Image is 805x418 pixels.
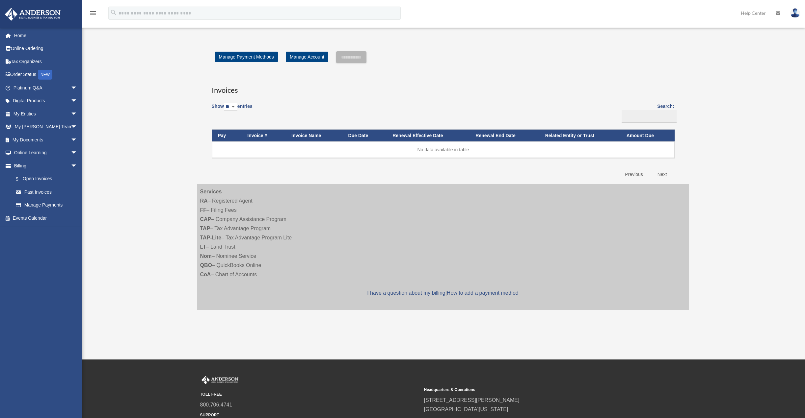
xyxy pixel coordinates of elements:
a: Past Invoices [9,185,84,199]
a: Digital Productsarrow_drop_down [5,94,87,108]
strong: FF [200,207,207,213]
th: Pay: activate to sort column descending [212,130,242,142]
a: Order StatusNEW [5,68,87,82]
a: Previous [620,168,648,181]
span: arrow_drop_down [71,159,84,173]
a: How to add a payment method [447,290,519,296]
div: – Registered Agent – Filing Fees – Company Assistance Program – Tax Advantage Program – Tax Advan... [197,184,689,310]
strong: QBO [200,262,212,268]
i: search [110,9,117,16]
strong: CAP [200,216,211,222]
label: Search: [619,102,674,123]
a: My Entitiesarrow_drop_down [5,107,87,120]
span: arrow_drop_down [71,107,84,121]
span: arrow_drop_down [71,133,84,147]
strong: TAP-Lite [200,235,222,240]
h3: Invoices [212,79,674,95]
a: I have a question about my billing [367,290,445,296]
strong: Nom [200,253,212,259]
small: TOLL FREE [200,391,419,398]
img: Anderson Advisors Platinum Portal [200,376,240,384]
a: My Documentsarrow_drop_down [5,133,87,146]
td: No data available in table [212,141,675,158]
a: menu [89,12,97,17]
a: Next [653,168,672,181]
a: Manage Payment Methods [215,52,278,62]
span: $ [19,175,23,183]
a: [STREET_ADDRESS][PERSON_NAME] [424,397,520,403]
a: My [PERSON_NAME] Teamarrow_drop_down [5,120,87,134]
th: Related Entity or Trust: activate to sort column ascending [539,130,621,142]
label: Show entries [212,102,253,117]
th: Invoice #: activate to sort column ascending [241,130,285,142]
th: Invoice Name: activate to sort column ascending [285,130,342,142]
span: arrow_drop_down [71,94,84,108]
select: Showentries [224,103,237,111]
a: Tax Organizers [5,55,87,68]
a: 800.706.4741 [200,402,232,407]
a: Online Ordering [5,42,87,55]
strong: TAP [200,226,210,231]
a: Online Learningarrow_drop_down [5,146,87,160]
span: arrow_drop_down [71,146,84,160]
i: menu [89,9,97,17]
strong: LT [200,244,206,250]
th: Renewal End Date: activate to sort column ascending [470,130,539,142]
strong: RA [200,198,208,204]
a: Events Calendar [5,211,87,225]
span: arrow_drop_down [71,120,84,134]
input: Search: [622,110,677,123]
a: Platinum Q&Aarrow_drop_down [5,81,87,94]
span: arrow_drop_down [71,81,84,95]
img: Anderson Advisors Platinum Portal [3,8,63,21]
a: Home [5,29,87,42]
th: Amount Due: activate to sort column ascending [621,130,675,142]
img: User Pic [790,8,800,18]
strong: CoA [200,272,211,277]
a: Manage Account [286,52,328,62]
a: [GEOGRAPHIC_DATA][US_STATE] [424,406,508,412]
div: NEW [38,70,52,80]
a: Billingarrow_drop_down [5,159,84,172]
strong: Services [200,189,222,194]
a: Manage Payments [9,199,84,212]
a: $Open Invoices [9,172,81,186]
small: Headquarters & Operations [424,386,643,393]
p: | [200,288,686,298]
th: Due Date: activate to sort column ascending [342,130,387,142]
th: Renewal Effective Date: activate to sort column ascending [387,130,470,142]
